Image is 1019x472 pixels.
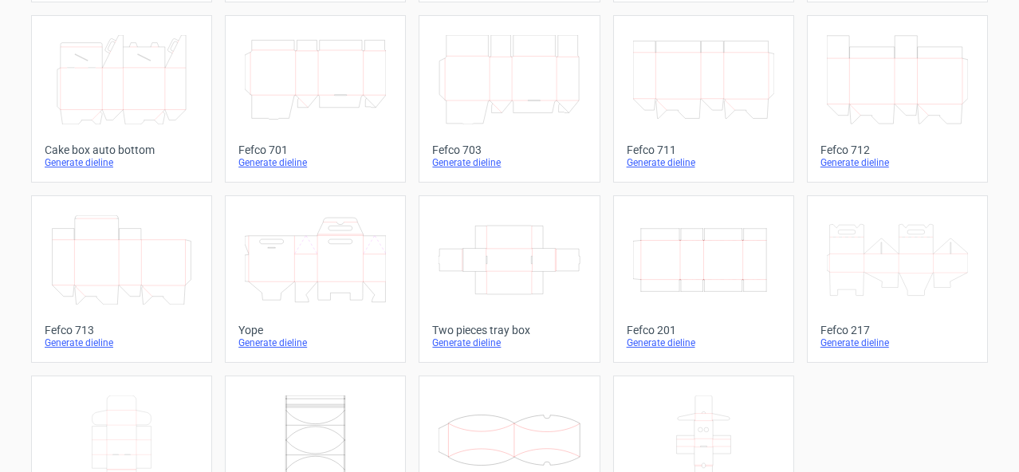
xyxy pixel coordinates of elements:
div: Generate dieline [820,156,974,169]
div: Cake box auto bottom [45,144,199,156]
a: Fefco 711Generate dieline [613,15,794,183]
div: Generate dieline [432,156,586,169]
div: Fefco 703 [432,144,586,156]
div: Fefco 701 [238,144,392,156]
a: Fefco 713Generate dieline [31,195,212,363]
div: Generate dieline [820,336,974,349]
div: Fefco 713 [45,324,199,336]
a: Fefco 712Generate dieline [807,15,988,183]
div: Fefco 201 [627,324,781,336]
div: Generate dieline [238,156,392,169]
a: YopeGenerate dieline [225,195,406,363]
div: Generate dieline [45,156,199,169]
a: Fefco 217Generate dieline [807,195,988,363]
div: Two pieces tray box [432,324,586,336]
a: Fefco 201Generate dieline [613,195,794,363]
div: Fefco 217 [820,324,974,336]
div: Generate dieline [238,336,392,349]
a: Two pieces tray boxGenerate dieline [419,195,600,363]
div: Generate dieline [627,336,781,349]
a: Fefco 703Generate dieline [419,15,600,183]
div: Generate dieline [45,336,199,349]
div: Fefco 712 [820,144,974,156]
div: Fefco 711 [627,144,781,156]
div: Generate dieline [432,336,586,349]
div: Yope [238,324,392,336]
a: Fefco 701Generate dieline [225,15,406,183]
div: Generate dieline [627,156,781,169]
a: Cake box auto bottomGenerate dieline [31,15,212,183]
